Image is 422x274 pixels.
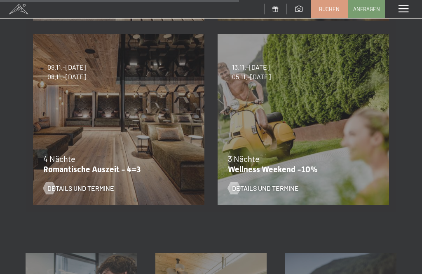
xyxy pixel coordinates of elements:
[43,164,190,174] p: Romantische Auszeit - 4=3
[228,154,260,164] span: 3 Nächte
[232,63,271,72] span: 13.11.–[DATE]
[348,0,384,18] a: Anfragen
[319,5,340,13] span: Buchen
[311,0,347,18] a: Buchen
[228,184,299,193] a: Details und Termine
[43,154,75,164] span: 4 Nächte
[228,164,375,174] p: Wellness Weekend -10%
[47,72,86,81] span: 08.11.–[DATE]
[353,5,380,13] span: Anfragen
[43,184,114,193] a: Details und Termine
[47,63,86,72] span: 09.11.–[DATE]
[47,184,114,193] span: Details und Termine
[232,184,299,193] span: Details und Termine
[232,72,271,81] span: 05.11.–[DATE]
